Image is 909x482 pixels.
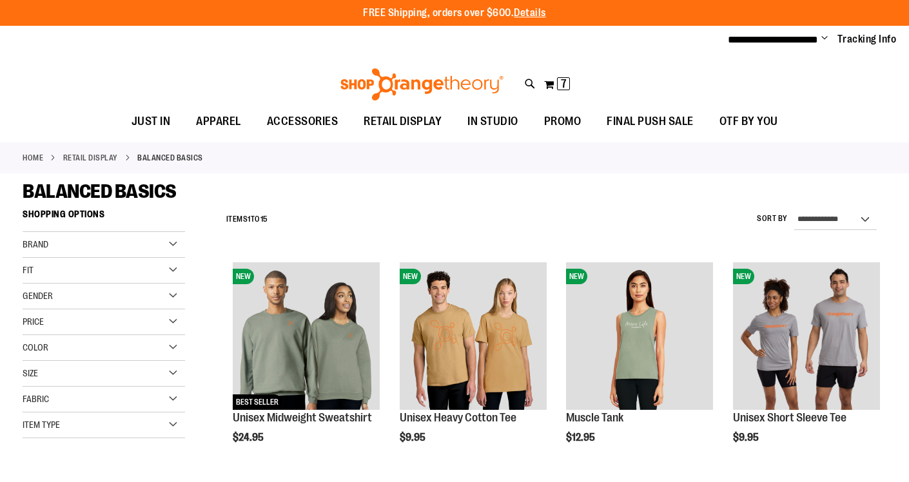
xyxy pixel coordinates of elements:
[607,107,694,136] span: FINAL PUSH SALE
[23,203,185,232] strong: Shopping Options
[23,394,49,404] span: Fabric
[560,256,719,476] div: product
[566,432,597,443] span: $12.95
[733,269,754,284] span: NEW
[400,411,516,424] a: Unisex Heavy Cotton Tee
[400,262,547,409] img: Unisex Heavy Cotton Tee
[23,419,60,430] span: Item Type
[183,107,254,137] a: APPAREL
[514,7,546,19] a: Details
[561,77,567,90] span: 7
[400,432,427,443] span: $9.95
[733,262,880,411] a: Unisex Short Sleeve TeeNEW
[727,256,886,476] div: product
[594,107,707,137] a: FINAL PUSH SALE
[233,411,372,424] a: Unisex Midweight Sweatshirt
[226,256,386,476] div: product
[719,107,778,136] span: OTF BY YOU
[233,262,380,411] a: Unisex Midweight SweatshirtNEWBEST SELLER
[733,432,761,443] span: $9.95
[23,316,44,327] span: Price
[23,152,43,164] a: Home
[351,107,454,136] a: RETAIL DISPLAY
[531,107,594,137] a: PROMO
[119,107,184,137] a: JUST IN
[23,265,34,275] span: Fit
[566,262,713,409] img: Muscle Tank
[467,107,518,136] span: IN STUDIO
[363,6,546,21] p: FREE Shipping, orders over $600.
[338,68,505,101] img: Shop Orangetheory
[400,269,421,284] span: NEW
[23,342,48,352] span: Color
[837,32,897,46] a: Tracking Info
[544,107,582,136] span: PROMO
[260,215,268,224] span: 15
[400,262,547,411] a: Unisex Heavy Cotton TeeNEW
[248,215,251,224] span: 1
[454,107,531,137] a: IN STUDIO
[233,269,254,284] span: NEW
[566,411,623,424] a: Muscle Tank
[23,291,53,301] span: Gender
[821,33,828,46] button: Account menu
[226,209,268,229] h2: Items to
[566,262,713,411] a: Muscle TankNEW
[254,107,351,137] a: ACCESSORIES
[137,152,203,164] strong: BALANCED BASICS
[364,107,442,136] span: RETAIL DISPLAY
[393,256,553,476] div: product
[757,213,788,224] label: Sort By
[23,180,177,202] span: BALANCED BASICS
[566,269,587,284] span: NEW
[233,262,380,409] img: Unisex Midweight Sweatshirt
[707,107,791,137] a: OTF BY YOU
[23,239,48,249] span: Brand
[196,107,241,136] span: APPAREL
[267,107,338,136] span: ACCESSORIES
[63,152,118,164] a: RETAIL DISPLAY
[733,411,846,424] a: Unisex Short Sleeve Tee
[233,432,266,443] span: $24.95
[233,394,282,410] span: BEST SELLER
[733,262,880,409] img: Unisex Short Sleeve Tee
[132,107,171,136] span: JUST IN
[23,368,38,378] span: Size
